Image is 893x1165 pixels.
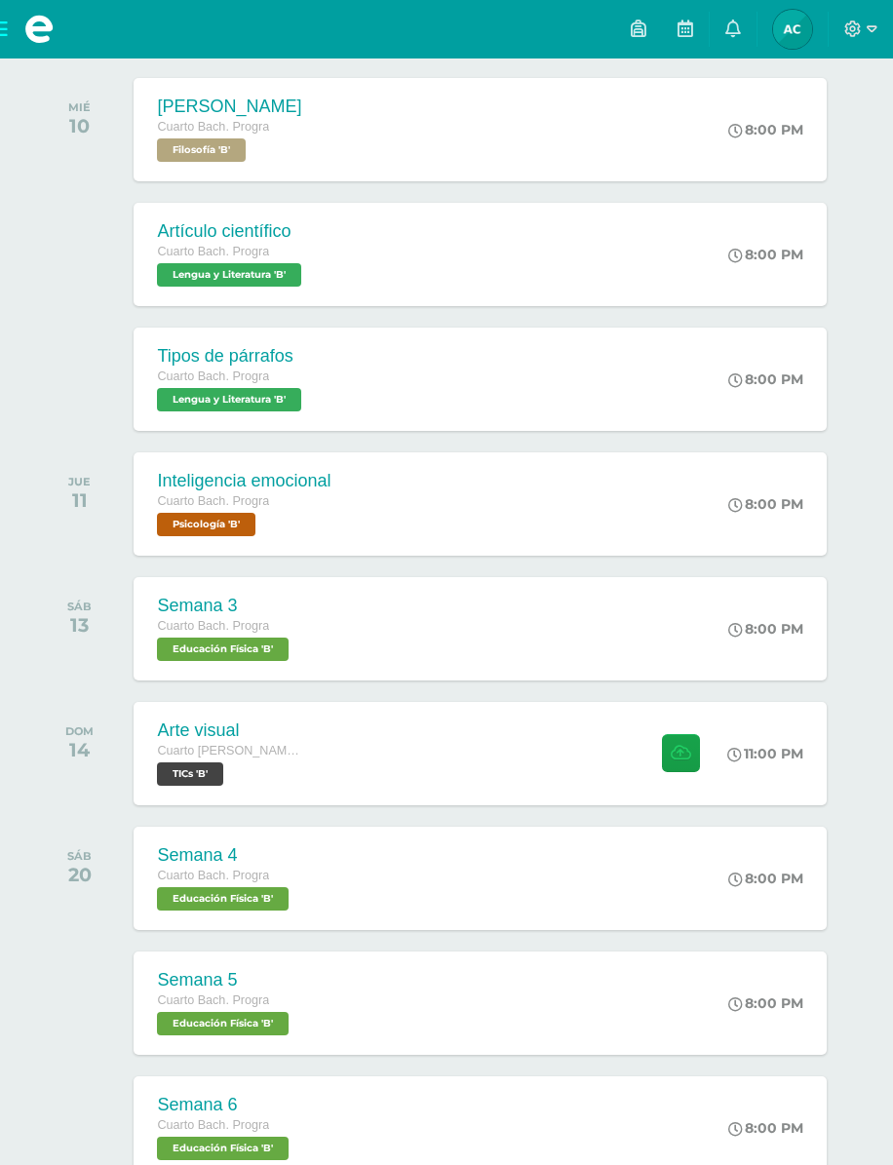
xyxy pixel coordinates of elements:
span: Filosofía 'B' [157,138,246,162]
span: TICs 'B' [157,762,223,786]
div: 10 [68,114,91,137]
div: 11 [68,488,91,512]
div: 20 [67,863,92,886]
div: SÁB [67,849,92,863]
span: Educación Física 'B' [157,1137,289,1160]
div: MIÉ [68,100,91,114]
div: 8:00 PM [728,1119,803,1137]
div: Semana 5 [157,970,293,990]
span: Cuarto Bach. Progra [157,494,269,508]
div: 8:00 PM [728,620,803,638]
div: JUE [68,475,91,488]
div: 8:00 PM [728,121,803,138]
span: Cuarto Bach. Progra [157,245,269,258]
span: Cuarto Bach. Progra [157,369,269,383]
span: Cuarto Bach. Progra [157,1118,269,1132]
div: Arte visual [157,720,303,741]
div: Artículo científico [157,221,306,242]
div: 8:00 PM [728,870,803,887]
div: SÁB [67,600,92,613]
div: 13 [67,613,92,637]
span: Educación Física 'B' [157,638,289,661]
div: 8:00 PM [728,994,803,1012]
div: 8:00 PM [728,370,803,388]
div: Semana 6 [157,1095,293,1115]
div: 14 [65,738,94,761]
span: Cuarto Bach. Progra [157,619,269,633]
div: Semana 4 [157,845,293,866]
div: DOM [65,724,94,738]
div: 8:00 PM [728,246,803,263]
span: Cuarto [PERSON_NAME]. [GEOGRAPHIC_DATA] [157,744,303,757]
div: Tipos de párrafos [157,346,306,367]
span: Cuarto Bach. Progra [157,869,269,882]
span: Lengua y Literatura 'B' [157,388,301,411]
div: 11:00 PM [727,745,803,762]
span: Cuarto Bach. Progra [157,120,269,134]
span: Lengua y Literatura 'B' [157,263,301,287]
div: Semana 3 [157,596,293,616]
div: 8:00 PM [728,495,803,513]
span: Educación Física 'B' [157,887,289,911]
span: Educación Física 'B' [157,1012,289,1035]
span: Psicología 'B' [157,513,255,536]
div: Inteligencia emocional [157,471,330,491]
span: Cuarto Bach. Progra [157,993,269,1007]
div: [PERSON_NAME] [157,97,301,117]
img: 4231b5f14ddc2729cca91976c22f120e.png [773,10,812,49]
